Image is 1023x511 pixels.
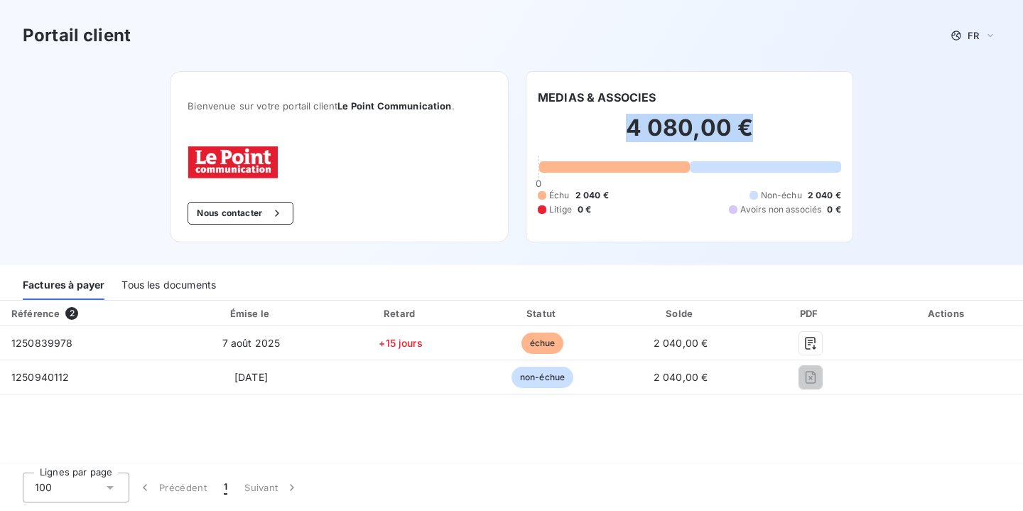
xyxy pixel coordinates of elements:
[475,306,610,321] div: Statut
[215,473,236,502] button: 1
[337,100,451,112] span: Le Point Communication
[654,371,708,383] span: 2 040,00 €
[332,306,470,321] div: Retard
[752,306,869,321] div: PDF
[875,306,1020,321] div: Actions
[11,308,60,319] div: Référence
[521,333,564,354] span: échue
[188,202,293,225] button: Nous contacter
[538,114,841,156] h2: 4 080,00 €
[176,306,327,321] div: Émise le
[35,480,52,495] span: 100
[224,480,227,495] span: 1
[536,178,541,189] span: 0
[538,89,656,106] h6: MEDIAS & ASSOCIES
[11,337,73,349] span: 1250839978
[23,23,131,48] h3: Portail client
[511,367,573,388] span: non-échue
[222,337,281,349] span: 7 août 2025
[968,30,979,41] span: FR
[549,189,570,202] span: Échu
[236,473,308,502] button: Suivant
[11,371,70,383] span: 1250940112
[188,146,278,179] img: Company logo
[121,270,216,300] div: Tous les documents
[234,371,268,383] span: [DATE]
[761,189,802,202] span: Non-échu
[379,337,422,349] span: +15 jours
[740,203,821,216] span: Avoirs non associés
[129,473,215,502] button: Précédent
[23,270,104,300] div: Factures à payer
[549,203,572,216] span: Litige
[575,189,609,202] span: 2 040 €
[654,337,708,349] span: 2 040,00 €
[578,203,591,216] span: 0 €
[65,307,78,320] span: 2
[188,100,491,112] span: Bienvenue sur votre portail client .
[827,203,840,216] span: 0 €
[808,189,841,202] span: 2 040 €
[615,306,746,321] div: Solde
